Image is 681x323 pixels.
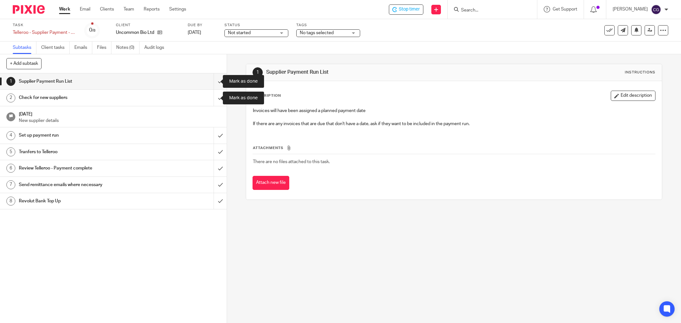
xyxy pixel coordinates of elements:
input: Search [460,8,518,13]
a: Email [80,6,90,12]
div: 1 [6,77,15,86]
button: Edit description [611,91,655,101]
h1: Review Telleroo - Payment complete [19,163,145,173]
p: Uncommon Bio Ltd [116,29,154,36]
a: Team [124,6,134,12]
a: Reports [144,6,160,12]
p: If there are any invoices that are due that don't have a date, ask if they want to be included in... [253,121,655,127]
span: Attachments [253,146,284,150]
label: Task [13,23,77,28]
button: Attach new file [253,176,289,190]
a: Clients [100,6,114,12]
a: Audit logs [144,41,169,54]
span: Not started [228,31,251,35]
a: Work [59,6,70,12]
div: 5 [6,147,15,156]
h1: [DATE] [19,109,220,117]
a: Settings [169,6,186,12]
label: Status [224,23,288,28]
h1: Check for new suppliers [19,93,145,102]
label: Due by [188,23,216,28]
span: No tags selected [300,31,334,35]
div: 8 [6,197,15,206]
div: 1 [253,67,263,78]
a: Notes (0) [116,41,140,54]
h1: Send remittance emails where necessary [19,180,145,190]
div: 4 [6,131,15,140]
p: New supplier details [19,117,220,124]
span: [DATE] [188,30,201,35]
span: Stop timer [399,6,420,13]
span: There are no files attached to this task. [253,160,330,164]
h1: Supplier Payment Run List [266,69,468,76]
img: Pixie [13,5,45,14]
img: svg%3E [651,4,661,15]
label: Client [116,23,180,28]
div: 7 [6,180,15,189]
h1: Tranfers to Telleroo [19,147,145,157]
h1: Revolut Bank Top Up [19,196,145,206]
button: + Add subtask [6,58,42,69]
h1: Set up payment run [19,131,145,140]
a: Files [97,41,111,54]
small: /8 [92,29,95,32]
p: [PERSON_NAME] [613,6,648,12]
p: Description [253,93,281,98]
label: Tags [296,23,360,28]
h1: Supplier Payment Run List [19,77,145,86]
div: Uncommon Bio Ltd - Telleroo - Supplier Payment - Uncommon Bio Ltd [389,4,423,15]
a: Client tasks [41,41,70,54]
span: Get Support [553,7,577,11]
div: 0 [89,26,95,34]
div: Telleroo - Supplier Payment - Uncommon Bio Ltd [13,29,77,36]
div: 2 [6,94,15,102]
p: Invoices will have been assigned a planned payment date [253,108,655,114]
a: Emails [74,41,92,54]
div: Instructions [625,70,655,75]
div: 6 [6,164,15,173]
a: Subtasks [13,41,36,54]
